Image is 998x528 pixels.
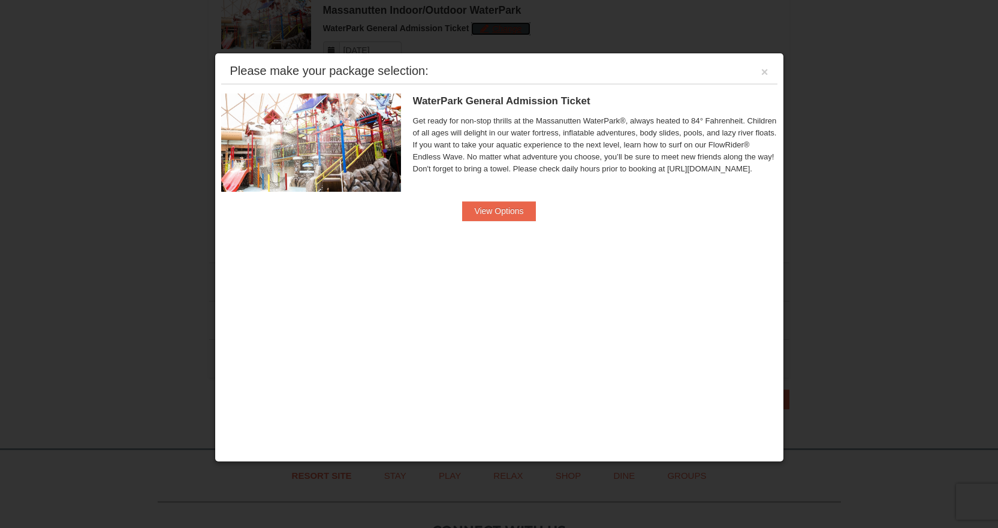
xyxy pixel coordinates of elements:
[761,66,768,78] button: ×
[230,65,429,77] div: Please make your package selection:
[221,93,401,192] img: 6619917-1403-22d2226d.jpg
[413,115,777,175] span: Get ready for non-stop thrills at the Massanutten WaterPark®, always heated to 84° Fahrenheit. Ch...
[413,95,777,107] h5: WaterPark General Admission Ticket
[462,201,535,221] button: View Options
